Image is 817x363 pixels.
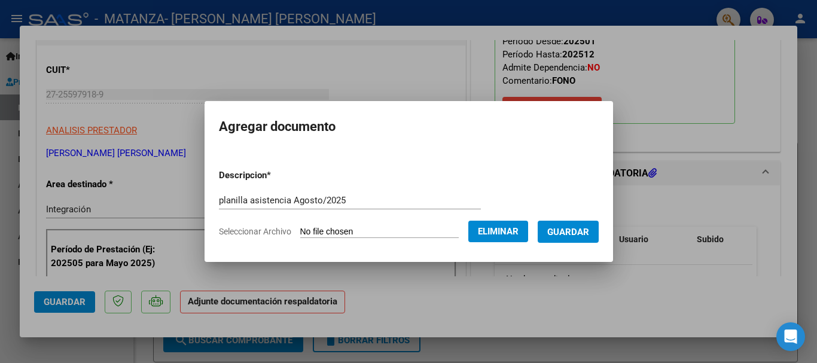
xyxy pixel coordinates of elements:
[219,227,291,236] span: Seleccionar Archivo
[547,227,589,237] span: Guardar
[219,169,333,182] p: Descripcion
[219,115,599,138] h2: Agregar documento
[468,221,528,242] button: Eliminar
[538,221,599,243] button: Guardar
[478,226,519,237] span: Eliminar
[776,322,805,351] div: Open Intercom Messenger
